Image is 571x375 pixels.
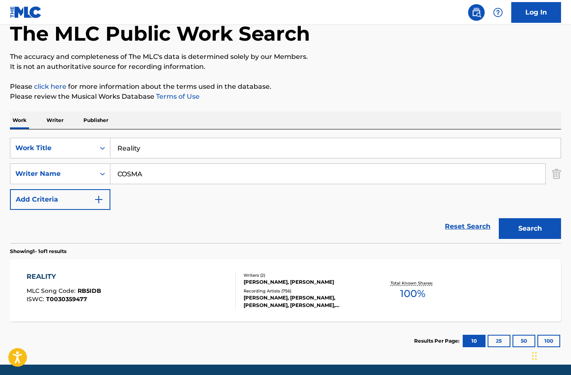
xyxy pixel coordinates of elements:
div: Work Title [15,143,90,153]
p: Please for more information about the terms used in the database. [10,82,561,92]
img: help [493,7,503,17]
p: Showing 1 - 1 of 1 results [10,248,66,255]
span: ISWC : [27,295,46,303]
span: MLC Song Code : [27,287,78,295]
p: The accuracy and completeness of The MLC's data is determined solely by our Members. [10,52,561,62]
button: Add Criteria [10,189,110,210]
h1: The MLC Public Work Search [10,21,310,46]
p: Writer [44,112,66,129]
a: Log In [511,2,561,23]
p: Please review the Musical Works Database [10,92,561,102]
a: Public Search [468,4,485,21]
button: 100 [537,335,560,347]
button: Search [499,218,561,239]
img: Delete Criterion [552,163,561,184]
button: 25 [488,335,510,347]
div: Writer Name [15,169,90,179]
div: Drag [532,343,537,368]
p: Total Known Shares: [390,280,435,286]
div: [PERSON_NAME], [PERSON_NAME] [244,278,366,286]
p: Publisher [81,112,111,129]
div: Recording Artists ( 756 ) [244,288,366,294]
div: [PERSON_NAME], [PERSON_NAME], [PERSON_NAME], [PERSON_NAME], [PERSON_NAME], [PERSON_NAME] [244,294,366,309]
img: search [471,7,481,17]
a: Reset Search [441,217,495,236]
span: RB5IDB [78,287,101,295]
form: Search Form [10,138,561,243]
img: 9d2ae6d4665cec9f34b9.svg [94,195,104,205]
img: MLC Logo [10,6,42,18]
div: Writers ( 2 ) [244,272,366,278]
div: Help [490,4,506,21]
p: Work [10,112,29,129]
div: REALITY [27,272,101,282]
button: 10 [463,335,486,347]
p: It is not an authoritative source for recording information. [10,62,561,72]
span: 100 % [400,286,425,301]
a: REALITYMLC Song Code:RB5IDBISWC:T0030359477Writers (2)[PERSON_NAME], [PERSON_NAME]Recording Artis... [10,259,561,321]
a: click here [34,83,66,90]
span: T0030359477 [46,295,87,303]
iframe: Chat Widget [530,335,571,375]
a: Terms of Use [154,93,200,100]
p: Results Per Page: [414,337,461,345]
button: 50 [512,335,535,347]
